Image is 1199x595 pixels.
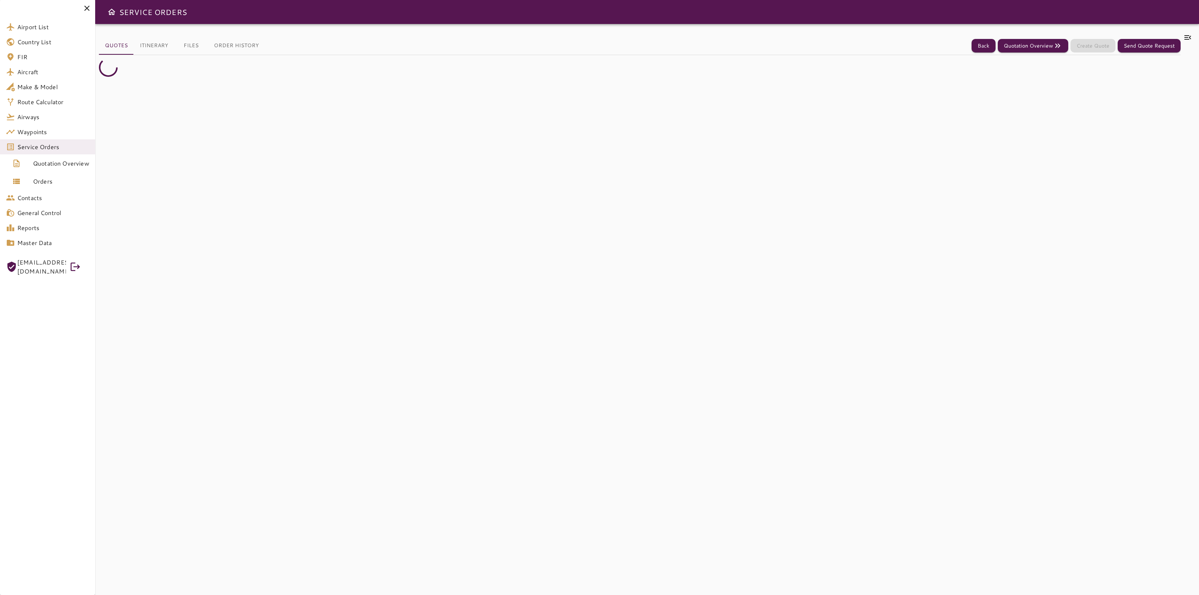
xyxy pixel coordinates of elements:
[17,67,89,76] span: Aircraft
[1118,39,1181,53] button: Send Quote Request
[17,142,89,151] span: Service Orders
[972,39,996,53] button: Back
[17,127,89,136] span: Waypoints
[99,37,134,55] button: Quotes
[119,6,187,18] h6: SERVICE ORDERS
[17,258,66,276] span: [EMAIL_ADDRESS][DOMAIN_NAME]
[33,177,89,186] span: Orders
[104,4,119,19] button: Open drawer
[17,193,89,202] span: Contacts
[17,22,89,31] span: Airport List
[17,112,89,121] span: Airways
[99,37,265,55] div: basic tabs example
[17,52,89,61] span: FIR
[33,159,89,168] span: Quotation Overview
[17,223,89,232] span: Reports
[208,37,265,55] button: Order History
[17,208,89,217] span: General Control
[17,37,89,46] span: Country List
[17,238,89,247] span: Master Data
[134,37,174,55] button: Itinerary
[17,82,89,91] span: Make & Model
[17,97,89,106] span: Route Calculator
[998,39,1068,53] button: Quotation Overview
[174,37,208,55] button: Files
